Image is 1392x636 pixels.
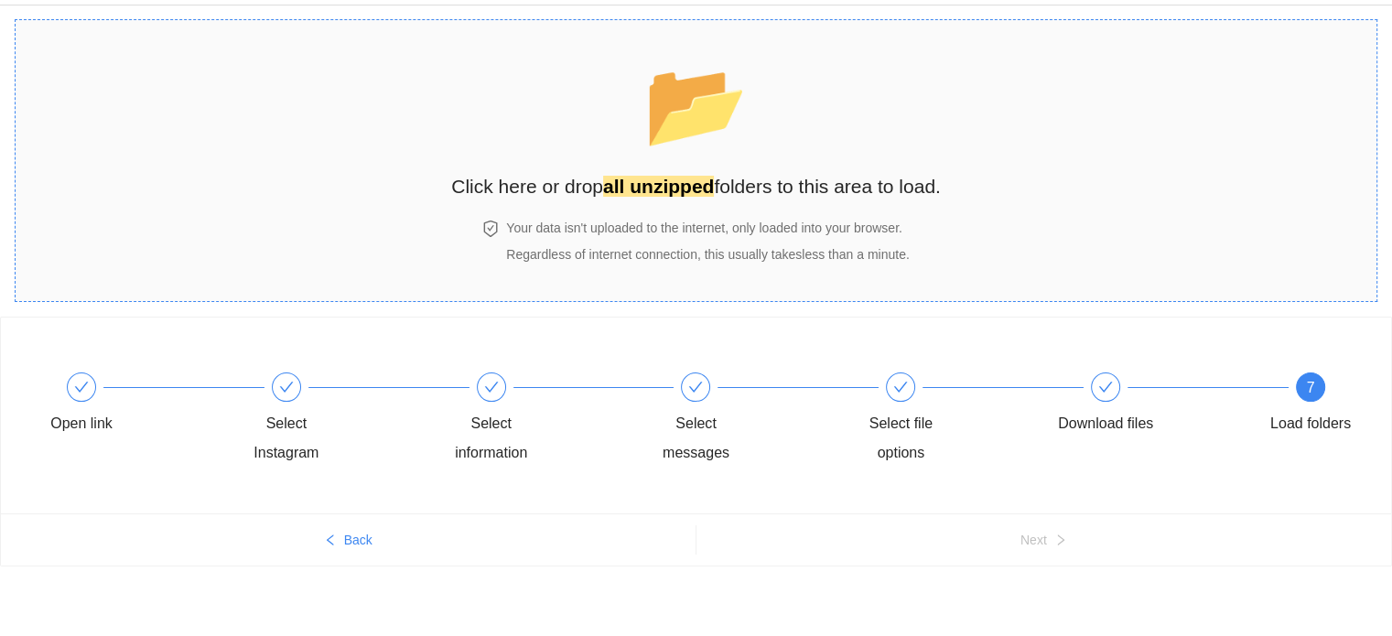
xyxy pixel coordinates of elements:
[451,171,941,201] h2: Click here or drop folders to this area to load.
[1,525,696,555] button: leftBack
[847,372,1052,468] div: Select file options
[484,380,499,394] span: check
[1307,380,1315,395] span: 7
[893,380,908,394] span: check
[482,221,499,237] span: safety-certificate
[74,380,89,394] span: check
[506,247,909,262] span: Regardless of internet connection, this usually takes less than a minute .
[438,409,545,468] div: Select information
[847,409,954,468] div: Select file options
[1270,409,1351,438] div: Load folders
[28,372,233,438] div: Open link
[50,409,113,438] div: Open link
[233,409,340,468] div: Select Instagram
[696,525,1392,555] button: Nextright
[1052,372,1257,438] div: Download files
[643,58,749,151] span: folder
[344,530,372,550] span: Back
[233,372,438,468] div: Select Instagram
[642,409,749,468] div: Select messages
[279,380,294,394] span: check
[642,372,847,468] div: Select messages
[688,380,703,394] span: check
[1058,409,1153,438] div: Download files
[1098,380,1113,394] span: check
[438,372,643,468] div: Select information
[1257,372,1364,438] div: 7Load folders
[324,534,337,548] span: left
[603,176,714,197] strong: all unzipped
[506,218,909,238] h4: Your data isn't uploaded to the internet, only loaded into your browser.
